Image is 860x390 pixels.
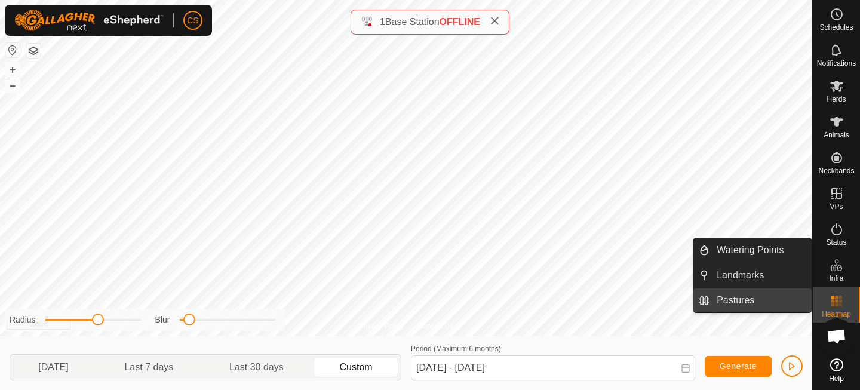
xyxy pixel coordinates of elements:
a: Landmarks [709,263,812,287]
span: Infra [829,275,843,282]
span: 1 [380,17,385,27]
span: Schedules [819,24,853,31]
span: Animals [824,131,849,139]
span: Neckbands [818,167,854,174]
span: Watering Points [717,243,784,257]
li: Pastures [693,288,812,312]
button: Map Layers [26,44,41,58]
span: Heatmap [822,311,851,318]
button: + [5,63,20,77]
a: Pastures [709,288,812,312]
a: Contact Us [418,321,453,331]
a: Help [813,354,860,387]
span: Base Station [385,17,440,27]
label: Radius [10,314,36,326]
span: Generate [720,361,757,371]
span: Pastures [717,293,754,308]
a: Watering Points [709,238,812,262]
span: CS [187,14,198,27]
span: Landmarks [717,268,764,282]
span: Last 30 days [229,360,284,374]
label: Blur [155,314,170,326]
span: Help [829,375,844,382]
img: Gallagher Logo [14,10,164,31]
span: [DATE] [38,360,68,374]
span: OFFLINE [440,17,480,27]
span: Custom [340,360,373,374]
button: – [5,78,20,93]
span: Status [826,239,846,246]
li: Landmarks [693,263,812,287]
span: Last 7 days [124,360,173,374]
li: Watering Points [693,238,812,262]
button: Generate [705,356,772,377]
span: Notifications [817,60,856,67]
span: Herds [827,96,846,103]
button: Reset Map [5,43,20,57]
label: Period (Maximum 6 months) [411,345,501,353]
span: VPs [830,203,843,210]
a: Privacy Policy [359,321,404,331]
div: Open chat [819,318,855,354]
